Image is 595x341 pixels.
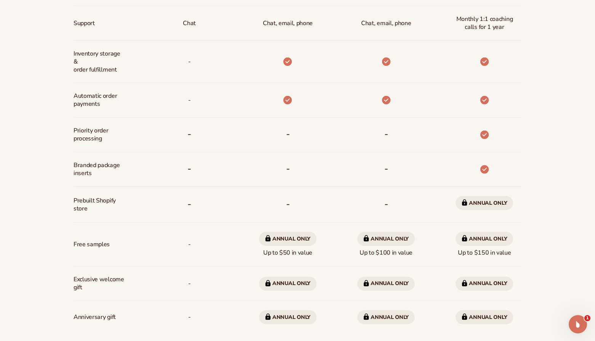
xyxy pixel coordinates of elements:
[74,16,95,30] span: Support
[74,89,124,111] span: Automatic order payments
[259,310,317,324] span: Annual only
[74,237,110,252] span: Free samples
[357,277,415,291] span: Annual only
[286,128,290,140] b: -
[384,198,388,210] b: -
[188,55,191,69] span: -
[456,196,513,210] span: Annual only
[188,277,191,291] span: -
[454,12,515,34] span: Monthly 1:1 coaching calls for 1 year
[361,16,411,30] span: Chat, email, phone
[187,198,191,210] b: -
[456,232,513,246] span: Annual only
[183,16,196,30] p: Chat
[188,310,191,324] span: -
[74,272,124,295] span: Exclusive welcome gift
[187,128,191,140] b: -
[74,47,124,76] span: Inventory storage & order fulfillment
[456,310,513,324] span: Annual only
[357,229,415,260] span: Up to $100 in value
[259,232,317,246] span: Annual only
[188,237,191,252] span: -
[74,158,124,180] span: Branded package inserts
[74,310,116,324] span: Anniversary gift
[74,194,124,216] span: Prebuilt Shopify store
[384,163,388,175] b: -
[74,124,124,146] span: Priority order processing
[584,315,590,321] span: 1
[263,16,313,30] p: Chat, email, phone
[286,198,290,210] b: -
[357,310,415,324] span: Annual only
[286,163,290,175] b: -
[188,93,191,107] span: -
[187,163,191,175] b: -
[456,229,513,260] span: Up to $150 in value
[569,315,587,333] iframe: Intercom live chat
[357,232,415,246] span: Annual only
[384,128,388,140] b: -
[259,229,317,260] span: Up to $50 in value
[259,277,317,291] span: Annual only
[456,277,513,291] span: Annual only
